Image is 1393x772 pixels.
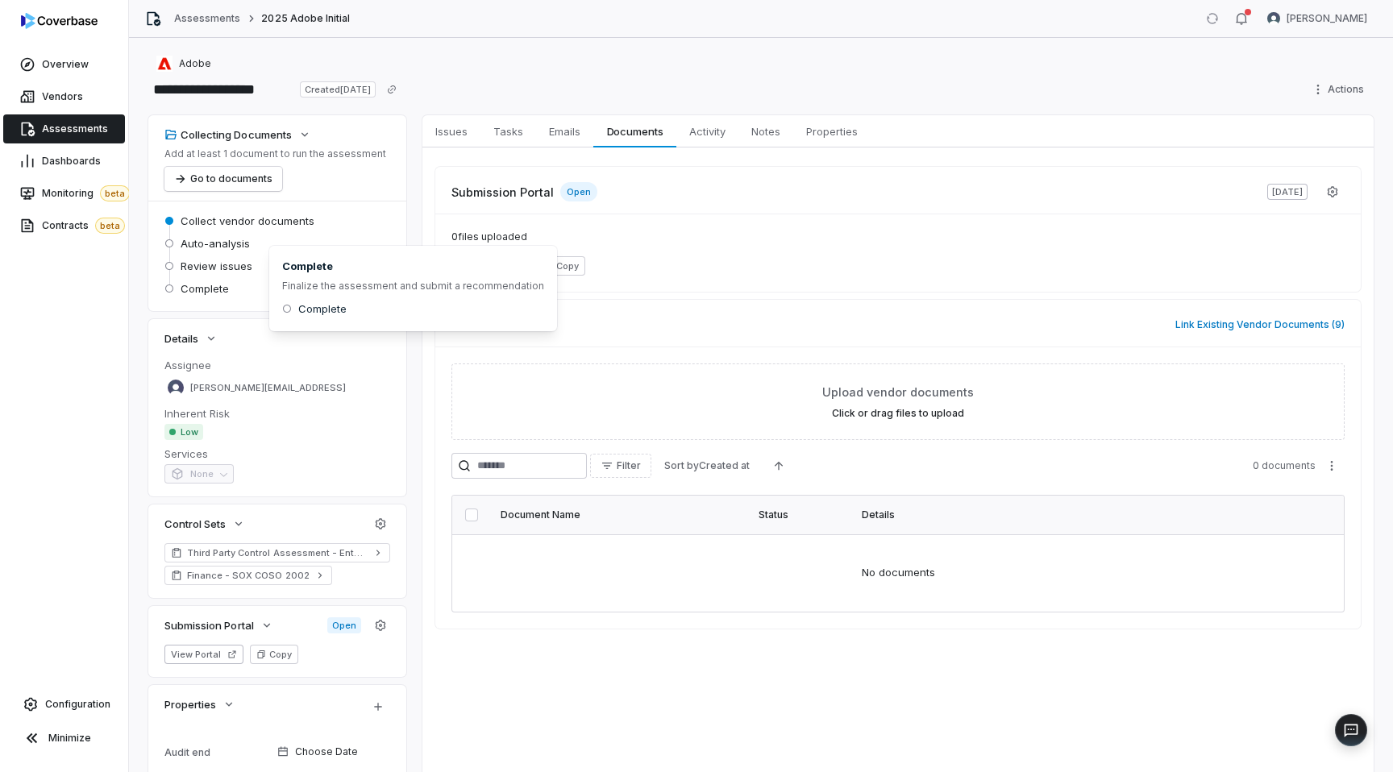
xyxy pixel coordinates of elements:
button: Sort byCreated at [655,454,759,478]
td: No documents [452,534,1344,612]
div: Document Name [501,508,739,521]
span: Low [164,424,203,440]
button: Filter [590,454,651,478]
span: Filter [617,459,641,472]
span: Vendors [42,90,83,103]
a: Assessments [3,114,125,143]
span: 2025 Adobe Initial [261,12,350,25]
button: More actions [1319,454,1345,478]
span: Emails [543,121,587,142]
button: Details [160,324,222,353]
span: Submission Portal [451,184,554,201]
span: Finance - SOX COSO 2002 [187,569,310,582]
span: Choose Date [295,745,358,758]
div: Audit end [164,746,271,758]
span: [PERSON_NAME] [1287,12,1367,25]
span: Documents [601,121,670,142]
div: Collecting Documents [164,127,292,142]
span: Collect vendor documents [181,214,314,228]
span: Control Sets [164,517,226,531]
span: beta [100,185,130,201]
div: Details [862,508,1295,521]
a: Configuration [6,690,122,719]
span: Adobe [179,57,211,70]
svg: Ascending [772,459,785,472]
button: Actions [1307,77,1374,102]
div: Status [759,508,842,521]
span: Upload vendor documents [822,384,974,401]
span: Configuration [45,698,110,711]
span: Third Party Control Assessment - Enterprise [187,546,368,559]
button: Copy [250,645,298,664]
span: [DATE] [1267,184,1308,200]
button: Copy [537,256,585,276]
img: Lili Jiang avatar [1267,12,1280,25]
button: Go to documents [164,167,282,191]
span: Contracts [42,218,125,234]
span: Minimize [48,732,91,745]
span: 0 documents [1253,459,1316,472]
span: beta [95,218,125,234]
p: Add at least 1 document to run the assessment [164,147,386,160]
button: Link Existing Vendor Documents (9) [1171,308,1349,342]
span: Auto-analysis [181,236,250,251]
button: Collecting Documents [160,120,316,149]
span: Open [560,182,597,201]
span: Tasks [487,121,530,142]
a: Dashboards [3,147,125,176]
span: Dashboards [42,155,101,168]
span: Assessments [42,122,108,135]
a: Contractsbeta [3,211,125,240]
dt: Assignee [164,358,390,372]
button: Properties [160,690,240,719]
span: Complete [298,301,347,316]
a: Assessments [174,12,240,25]
a: Finance - SOX COSO 2002 [164,566,332,585]
button: https://adobe.com/Adobe [152,49,216,78]
label: Click or drag files to upload [832,407,964,420]
button: Submission Portal [160,611,278,640]
span: Issues [429,121,474,142]
img: logo-D7KZi-bG.svg [21,13,98,29]
span: 0 files uploaded [451,230,1345,243]
button: Minimize [6,722,122,754]
span: Open [327,617,361,633]
span: Created [DATE] [300,81,376,98]
span: Notes [745,121,787,142]
button: Copy link [377,75,406,104]
dt: Services [164,446,390,461]
a: Third Party Control Assessment - Enterprise [164,543,390,562]
span: Properties [164,697,216,712]
span: Overview [42,58,89,71]
a: Overview [3,50,125,79]
button: Control Sets [160,509,250,538]
button: Ascending [763,454,795,478]
button: Choose Date [271,735,397,769]
span: Submission Portal [164,618,254,633]
span: Details [164,331,198,346]
span: Review issues [181,259,252,273]
span: [PERSON_NAME][EMAIL_ADDRESS] [190,382,346,394]
span: Monitoring [42,185,130,201]
img: null null avatar [168,380,184,396]
span: Complete [282,259,544,273]
span: Properties [800,121,864,142]
dt: Inherent Risk [164,406,390,421]
span: Complete [181,281,229,296]
span: Activity [683,121,732,142]
span: Finalize the assessment and submit a recommendation [282,280,544,293]
button: View Portal [164,645,243,664]
a: Vendors [3,82,125,111]
a: Monitoringbeta [3,179,125,208]
button: Lili Jiang avatar[PERSON_NAME] [1258,6,1377,31]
